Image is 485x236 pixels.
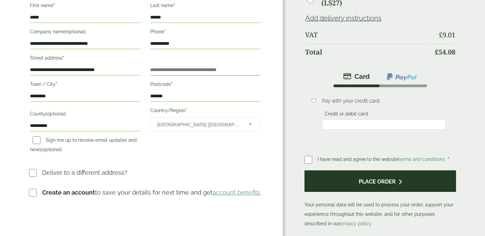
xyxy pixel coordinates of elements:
[435,47,439,57] span: £
[185,108,187,113] abbr: required
[30,1,140,12] label: First name
[30,53,140,65] label: Street address
[305,14,382,22] a: Add delivery instructions
[30,27,140,38] label: Company name
[150,117,260,131] span: Country/Region
[42,188,260,197] p: to save your details for next time and get
[30,137,137,154] label: Sign me up to receive email updates and news
[322,111,371,119] label: Credit or debit card
[322,97,446,105] p: Pay with your credit card.
[150,79,260,91] label: Postcode
[33,136,40,144] input: Sign me up to receive email updates and news(optional)
[150,27,260,38] label: Phone
[439,30,455,39] bdi: 9.01
[56,81,57,87] abbr: required
[448,157,449,162] abbr: required
[30,109,140,121] label: County
[42,168,127,177] p: Deliver to a different address?
[340,221,371,226] a: privacy policy
[150,1,260,12] label: Last name
[398,157,445,162] a: terms and conditions
[65,29,86,34] span: (optional)
[171,81,173,87] abbr: required
[213,189,260,196] a: account benefits
[304,170,456,192] button: Place order
[435,47,455,57] bdi: 54.08
[304,170,456,229] p: Your personal data will be used to process your order, support your experience throughout this we...
[305,27,430,43] th: VAT
[386,72,417,81] img: ppcp-gateway.png
[30,79,140,91] label: Town / City
[343,72,370,80] img: stripe.png
[173,3,175,8] abbr: required
[157,117,240,132] span: United Kingdom (UK)
[42,189,95,196] strong: Create an account
[305,44,430,60] th: Total
[324,122,444,128] iframe: Secure card payment input frame
[46,111,66,116] span: (optional)
[53,3,55,8] abbr: required
[164,29,166,34] abbr: required
[41,147,62,152] span: (optional)
[318,157,446,162] span: I have read and agree to the website
[63,55,64,61] abbr: required
[150,106,260,117] label: Country/Region
[439,30,443,39] span: £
